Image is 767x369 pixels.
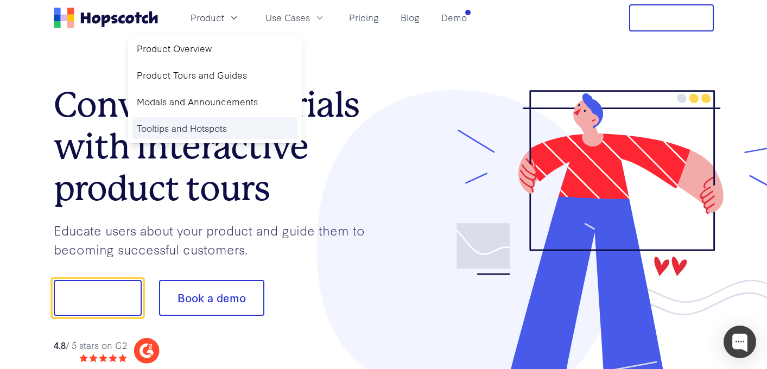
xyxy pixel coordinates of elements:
span: Use Cases [265,11,310,24]
a: Product Tours and Guides [132,64,297,86]
a: Pricing [345,9,383,27]
a: Tooltips and Hotspots [132,117,297,139]
a: Product Overview [132,37,297,60]
span: Product [191,11,224,24]
a: Modals and Announcements [132,91,297,113]
p: Educate users about your product and guide them to becoming successful customers. [54,221,384,258]
a: Home [54,8,158,28]
button: Show me! [54,280,142,316]
strong: 4.8 [54,339,66,351]
button: Use Cases [259,9,332,27]
div: / 5 stars on G2 [54,339,127,352]
h1: Convert more trials with interactive product tours [54,84,384,209]
button: Free Trial [629,4,714,31]
button: Book a demo [159,280,264,316]
a: Demo [437,9,471,27]
a: Blog [396,9,424,27]
button: Product [184,9,246,27]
